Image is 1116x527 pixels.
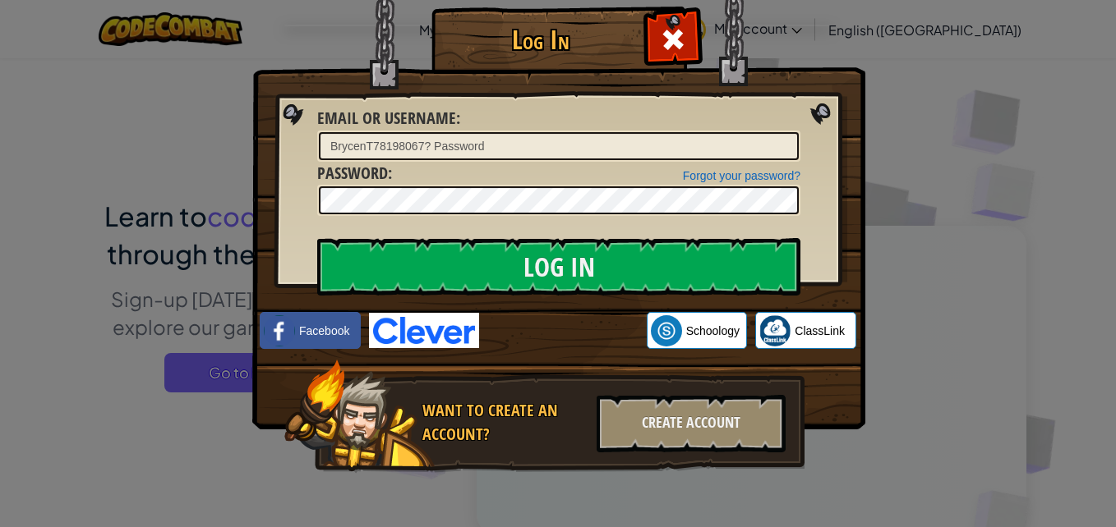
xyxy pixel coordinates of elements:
img: facebook_small.png [264,315,295,346]
span: Password [317,162,388,184]
label: : [317,107,460,131]
img: schoology.png [651,315,682,346]
img: classlink-logo-small.png [759,315,791,346]
div: Create Account [597,395,786,452]
label: : [317,162,392,186]
span: Facebook [299,323,349,339]
iframe: Sign in with Google Button [479,313,647,349]
div: Want to create an account? [422,399,587,446]
img: clever-logo-blue.png [369,313,479,348]
span: Email or Username [317,107,456,129]
span: ClassLink [795,323,845,339]
a: Forgot your password? [683,169,800,182]
input: Log In [317,238,800,296]
span: Schoology [686,323,740,339]
h1: Log In [436,25,645,54]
